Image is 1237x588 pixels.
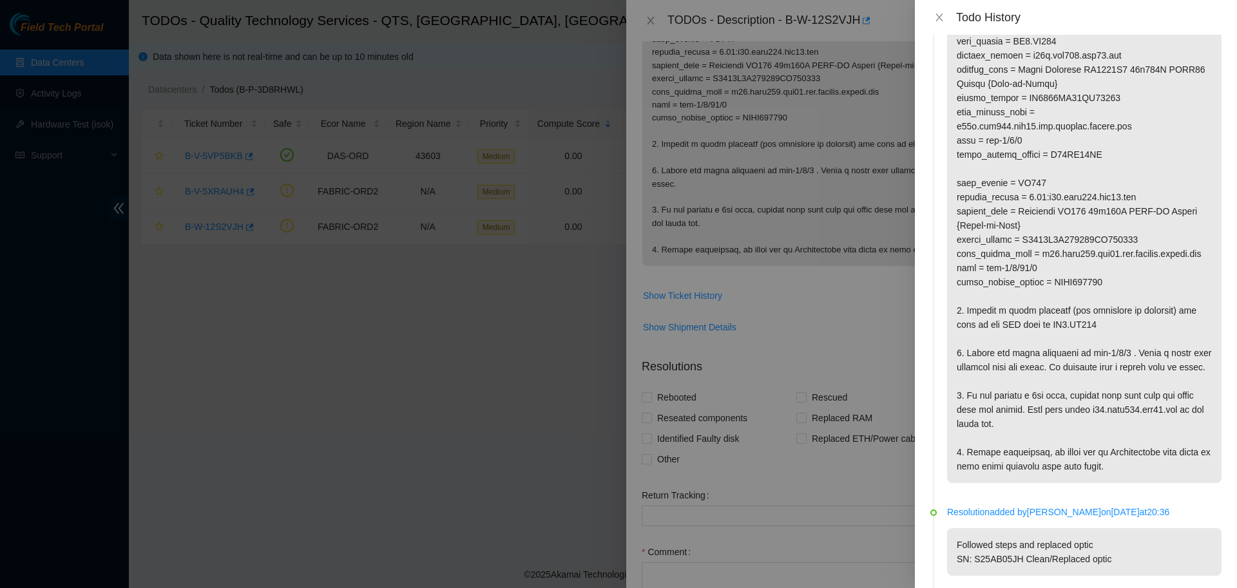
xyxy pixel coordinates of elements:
[930,12,948,24] button: Close
[956,10,1222,24] div: Todo History
[947,505,1222,519] p: Resolution added by [PERSON_NAME] on [DATE] at 20:36
[947,528,1222,576] p: Followed steps and replaced optic SN: S25AB05JH Clean/Replaced optic
[934,12,945,23] span: close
